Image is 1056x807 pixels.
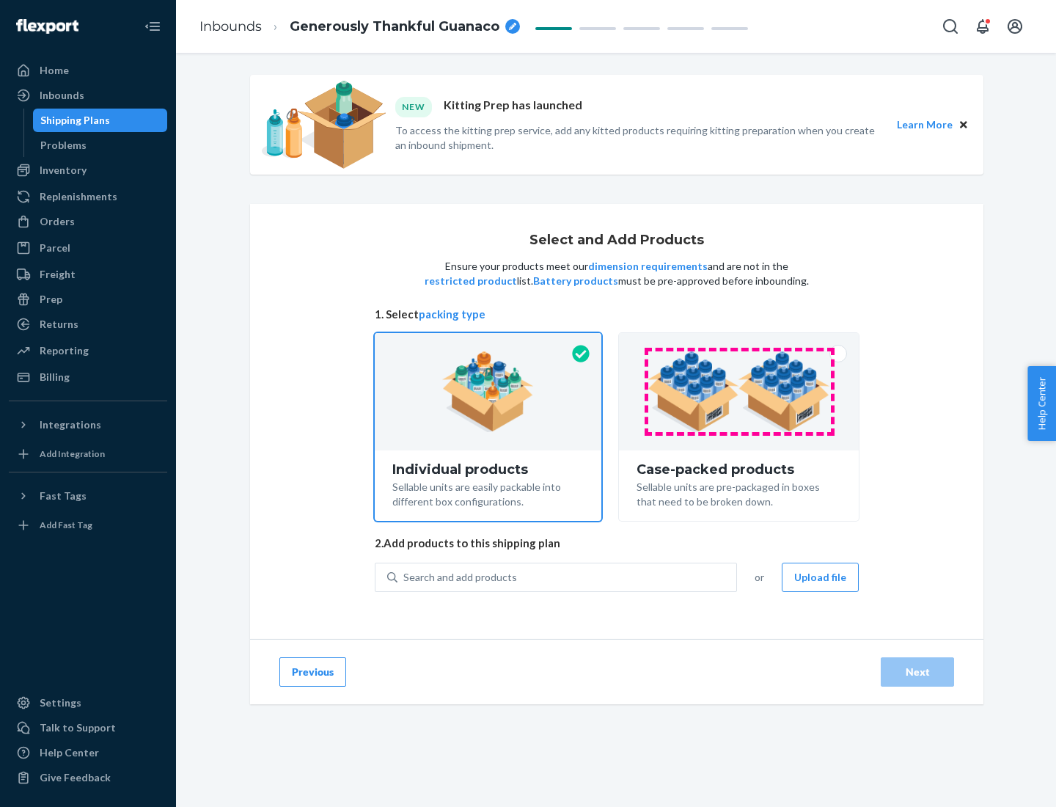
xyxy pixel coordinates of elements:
a: Replenishments [9,185,167,208]
div: Next [893,665,942,679]
a: Add Fast Tag [9,514,167,537]
div: Add Fast Tag [40,519,92,531]
ol: breadcrumbs [188,5,532,48]
div: Case-packed products [637,462,841,477]
a: Home [9,59,167,82]
button: Integrations [9,413,167,437]
button: Open account menu [1000,12,1030,41]
div: Talk to Support [40,720,116,735]
button: Open notifications [968,12,997,41]
p: Ensure your products meet our and are not in the list. must be pre-approved before inbounding. [423,259,810,288]
a: Shipping Plans [33,109,168,132]
div: Replenishments [40,189,117,204]
div: Orders [40,214,75,229]
button: Close Navigation [138,12,167,41]
a: Problems [33,134,168,157]
span: or [755,570,764,585]
button: Help Center [1027,366,1056,441]
button: Battery products [533,274,618,288]
a: Add Integration [9,442,167,466]
div: Home [40,63,69,78]
a: Prep [9,288,167,311]
p: To access the kitting prep service, add any kitted products requiring kitting preparation when yo... [395,123,884,153]
div: Settings [40,695,81,710]
a: Orders [9,210,167,233]
div: Problems [40,138,87,153]
div: Prep [40,292,62,307]
span: Generously Thankful Guanaco [290,18,499,37]
span: 2. Add products to this shipping plan [375,536,859,551]
div: Reporting [40,343,89,358]
button: Give Feedback [9,766,167,789]
button: Fast Tags [9,484,167,508]
h1: Select and Add Products [529,233,704,248]
div: Help Center [40,745,99,760]
div: Shipping Plans [40,113,110,128]
div: Add Integration [40,448,105,460]
button: packing type [419,307,485,322]
a: Settings [9,691,167,715]
div: Freight [40,267,76,282]
a: Talk to Support [9,716,167,740]
a: Inbounds [199,18,262,34]
div: Sellable units are easily packable into different box configurations. [392,477,584,509]
div: Give Feedback [40,770,111,785]
div: Integrations [40,417,101,432]
div: NEW [395,97,432,117]
a: Reporting [9,339,167,362]
button: Learn More [897,117,953,133]
a: Help Center [9,741,167,764]
a: Parcel [9,236,167,260]
button: Close [956,117,972,133]
div: Individual products [392,462,584,477]
img: Flexport logo [16,19,78,34]
button: Upload file [782,563,859,592]
div: Inbounds [40,88,84,103]
button: Previous [279,657,346,687]
a: Billing [9,365,167,389]
div: Search and add products [403,570,517,585]
button: Open Search Box [936,12,965,41]
div: Parcel [40,241,70,255]
div: Billing [40,370,70,384]
img: individual-pack.facf35554cb0f1810c75b2bd6df2d64e.png [442,351,534,432]
button: restricted product [425,274,517,288]
p: Kitting Prep has launched [444,97,582,117]
a: Returns [9,313,167,336]
div: Fast Tags [40,489,87,503]
a: Inventory [9,158,167,182]
a: Inbounds [9,84,167,107]
img: case-pack.59cecea509d18c883b923b81aeac6d0b.png [648,351,830,432]
button: dimension requirements [588,259,708,274]
a: Freight [9,263,167,286]
div: Inventory [40,163,87,178]
span: 1. Select [375,307,859,322]
div: Sellable units are pre-packaged in boxes that need to be broken down. [637,477,841,509]
button: Next [881,657,954,687]
div: Returns [40,317,78,332]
